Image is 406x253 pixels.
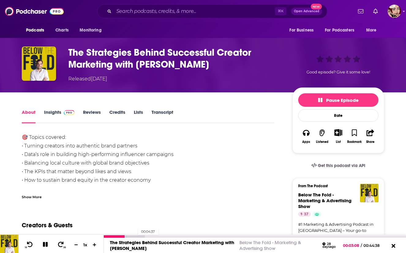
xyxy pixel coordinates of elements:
[306,158,370,173] a: Get this podcast via API
[289,26,314,35] span: For Business
[298,192,351,209] a: Below The Fold - Marketing & Advertising Show
[24,241,35,249] button: 10
[63,246,66,249] span: 30
[80,26,101,35] span: Monitoring
[114,6,275,16] input: Search podcasts, credits, & more...
[22,24,52,36] button: open menu
[388,5,401,18] span: Logged in as NBM-Suzi
[22,221,73,229] h2: Creators & Guests
[311,4,322,9] span: New
[332,129,344,136] button: Show More Button
[138,229,159,235] div: 00:04:37
[110,240,234,251] a: The Strategies Behind Successful Creator Marketing with [PERSON_NAME]
[362,24,384,36] button: open menu
[347,140,362,144] div: Bookmark
[366,26,377,35] span: More
[361,243,362,248] span: /
[5,6,64,17] img: Podchaser - Follow, Share and Rate Podcasts
[371,6,380,17] a: Show notifications dropdown
[366,140,374,144] div: Share
[298,221,378,245] a: #1 Marketing & Advertising Podcast in [GEOGRAPHIC_DATA] – Your go-to source for cutting-edge insi...
[304,211,308,218] span: 37
[316,140,329,144] div: Listened
[51,24,72,36] a: Charts
[64,110,74,115] img: Podchaser Pro
[294,10,319,13] span: Open Advanced
[25,246,27,249] span: 10
[302,140,310,144] div: Apps
[298,125,314,147] button: Apps
[388,5,401,18] img: User Profile
[104,235,406,238] div: 00:04:37
[291,8,322,15] button: Open AdvancedNew
[298,109,378,122] div: Rate
[355,6,366,17] a: Show notifications dropdown
[298,184,374,188] h3: From The Podcast
[360,184,378,202] img: Below The Fold - Marketing & Advertising Show
[26,26,44,35] span: Podcasts
[321,24,363,36] button: open menu
[330,125,346,147] div: Show More ButtonList
[362,243,386,248] span: 00:44:38
[22,109,36,123] a: About
[44,109,74,123] a: InsightsPodchaser Pro
[343,243,361,248] span: 00:03:08
[134,109,143,123] a: Lists
[80,242,91,247] div: 1 x
[68,75,107,83] div: Released [DATE]
[68,47,283,70] h1: The Strategies Behind Successful Creator Marketing with Tatum Greig
[285,24,321,36] button: open menu
[363,125,378,147] button: Share
[152,109,173,123] a: Transcript
[109,109,125,123] a: Credits
[97,4,327,18] div: Search podcasts, credits, & more...
[325,26,354,35] span: For Podcasters
[322,242,340,249] div: 28 days ago
[239,240,301,251] a: Below The Fold - Marketing & Advertising Show
[318,163,365,168] span: Get this podcast via API
[336,140,341,144] div: List
[55,241,67,249] button: 30
[83,109,101,123] a: Reviews
[346,125,362,147] button: Bookmark
[388,5,401,18] button: Show profile menu
[55,26,69,35] span: Charts
[22,47,56,81] img: The Strategies Behind Successful Creator Marketing with Tatum Greig
[306,70,370,74] span: Good episode? Give it some love!
[275,7,286,15] span: ⌘ K
[314,125,330,147] button: Listened
[75,24,109,36] button: open menu
[298,93,378,107] button: Pause Episode
[318,97,359,103] span: Pause Episode
[298,212,311,217] a: 37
